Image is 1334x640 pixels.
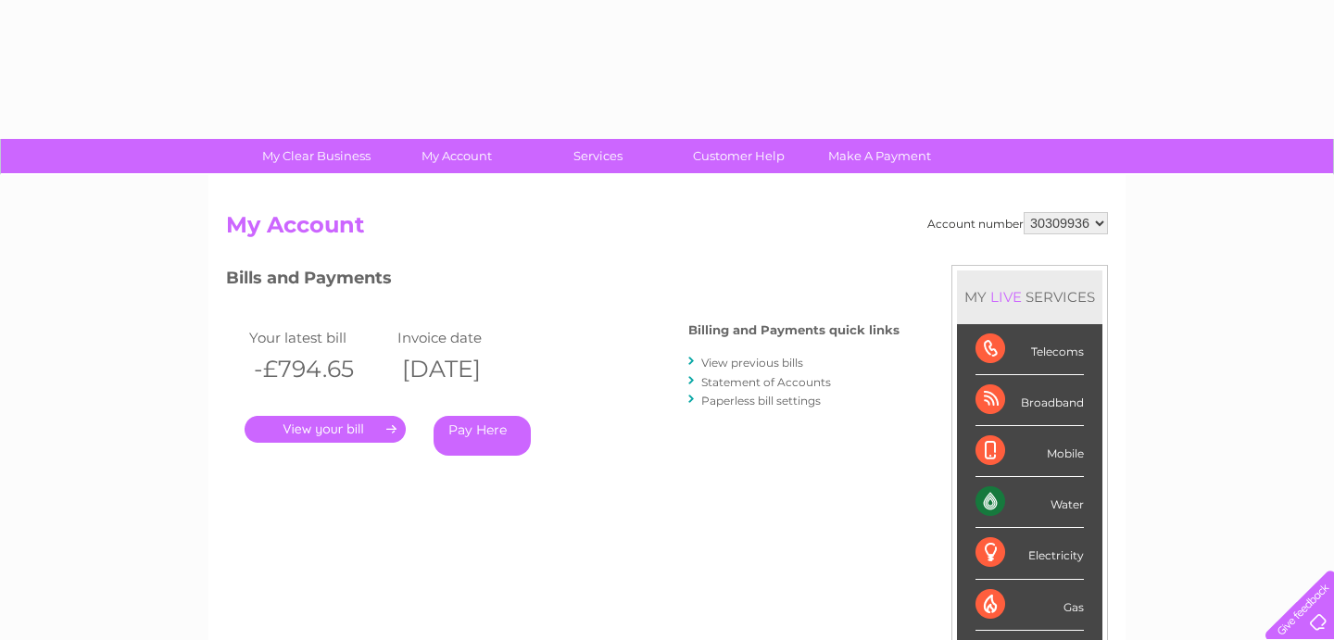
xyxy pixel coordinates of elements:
a: My Account [381,139,534,173]
a: Make A Payment [803,139,956,173]
a: Paperless bill settings [701,394,821,408]
div: Telecoms [975,324,1084,375]
div: MY SERVICES [957,270,1102,323]
div: LIVE [987,288,1026,306]
a: Customer Help [662,139,815,173]
div: Water [975,477,1084,528]
th: -£794.65 [245,350,393,388]
div: Gas [975,580,1084,631]
a: View previous bills [701,356,803,370]
a: My Clear Business [240,139,393,173]
th: [DATE] [393,350,541,388]
h3: Bills and Payments [226,265,900,297]
td: Invoice date [393,325,541,350]
a: Services [522,139,674,173]
a: . [245,416,406,443]
td: Your latest bill [245,325,393,350]
h2: My Account [226,212,1108,247]
a: Pay Here [434,416,531,456]
div: Account number [927,212,1108,234]
div: Broadband [975,375,1084,426]
a: Statement of Accounts [701,375,831,389]
div: Mobile [975,426,1084,477]
h4: Billing and Payments quick links [688,323,900,337]
div: Electricity [975,528,1084,579]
